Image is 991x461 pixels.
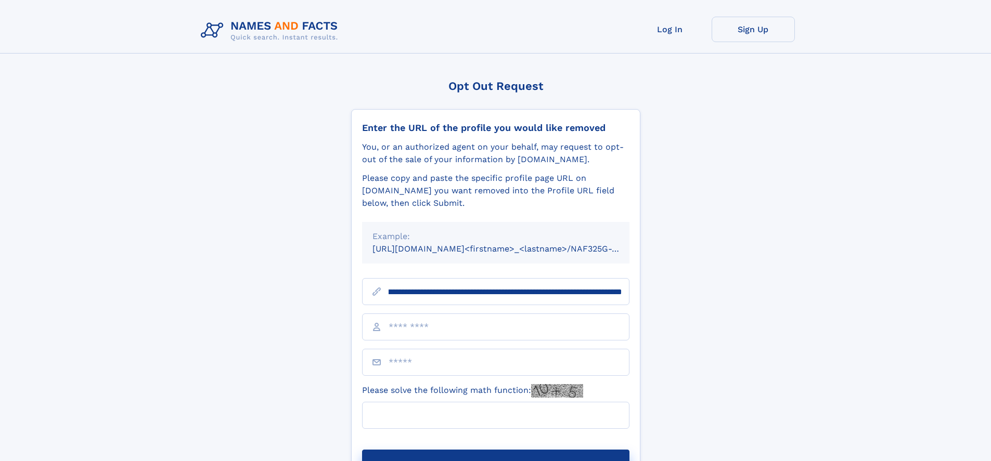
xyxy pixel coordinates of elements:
[628,17,712,42] a: Log In
[197,17,346,45] img: Logo Names and Facts
[362,172,629,209] div: Please copy and paste the specific profile page URL on [DOMAIN_NAME] you want removed into the Pr...
[351,80,640,93] div: Opt Out Request
[362,384,583,398] label: Please solve the following math function:
[372,230,619,243] div: Example:
[372,244,649,254] small: [URL][DOMAIN_NAME]<firstname>_<lastname>/NAF325G-xxxxxxxx
[362,141,629,166] div: You, or an authorized agent on your behalf, may request to opt-out of the sale of your informatio...
[362,122,629,134] div: Enter the URL of the profile you would like removed
[712,17,795,42] a: Sign Up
